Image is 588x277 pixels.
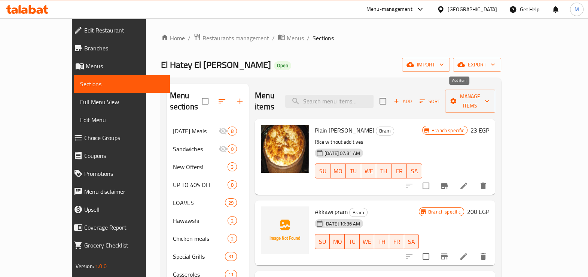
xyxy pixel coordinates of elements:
[167,194,249,212] div: LOAVES29
[333,236,342,247] span: MO
[429,127,467,134] span: Branch specific
[315,234,330,249] button: SU
[228,234,237,243] div: items
[68,218,170,236] a: Coverage Report
[228,217,237,224] span: 2
[435,248,453,265] button: Branch-specific-item
[420,97,440,106] span: Sort
[84,187,164,196] span: Menu disclaimer
[418,249,434,264] span: Select to update
[315,125,374,136] span: Plain [PERSON_NAME]
[474,248,492,265] button: delete
[80,80,164,88] span: Sections
[167,230,249,248] div: Chicken meals2
[173,198,225,207] span: LOAVES
[330,234,345,249] button: MO
[68,39,170,57] a: Branches
[167,176,249,194] div: UP TO 40% OFF8
[459,60,495,69] span: export
[228,128,237,135] span: 8
[228,180,237,189] div: items
[202,34,269,43] span: Restaurants management
[278,33,304,43] a: Menus
[448,5,497,13] div: [GEOGRAPHIC_DATA]
[459,181,468,190] a: Edit menu item
[274,62,291,69] span: Open
[361,164,377,178] button: WE
[225,252,237,261] div: items
[74,93,170,111] a: Full Menu View
[315,206,348,217] span: Akkawi pram
[333,166,343,177] span: MO
[228,235,237,242] span: 2
[350,208,367,217] span: Bram
[74,75,170,93] a: Sections
[313,34,334,43] span: Sections
[84,151,164,160] span: Coupons
[173,180,228,189] span: UP TO 40% OFF
[228,216,237,225] div: items
[376,127,394,136] div: Bram
[272,34,275,43] li: /
[68,21,170,39] a: Edit Restaurant
[84,44,164,53] span: Branches
[84,133,164,142] span: Choice Groups
[167,212,249,230] div: Hawawshi2
[315,164,330,178] button: SU
[68,129,170,147] a: Choice Groups
[348,236,357,247] span: TU
[188,34,191,43] li: /
[161,34,185,43] a: Home
[389,234,404,249] button: FR
[318,236,327,247] span: SU
[68,236,170,254] a: Grocery Checklist
[453,58,501,72] button: export
[219,144,228,153] svg: Inactive section
[167,248,249,265] div: Special Grills31
[228,146,237,153] span: 0
[349,166,358,177] span: TU
[261,125,309,173] img: Plain Rice Bram
[418,96,442,107] button: Sort
[575,5,579,13] span: M
[315,137,422,147] p: Rice without additives
[470,125,489,136] h6: 23 EGP
[173,234,228,243] span: Chicken meals
[377,236,386,247] span: TH
[225,199,237,206] span: 29
[228,144,237,153] div: items
[467,206,489,217] h6: 200 EGP
[407,164,422,178] button: SA
[68,165,170,183] a: Promotions
[173,252,225,261] span: Special Grills
[173,127,219,136] span: [DATE] Meals
[228,164,237,171] span: 3
[84,26,164,35] span: Edit Restaurant
[228,181,237,189] span: 8
[80,97,164,106] span: Full Menu View
[225,253,237,260] span: 31
[445,90,495,113] button: Manage items
[392,236,401,247] span: FR
[173,162,228,171] div: New Offers!
[435,177,453,195] button: Branch-specific-item
[173,216,228,225] span: Hawawshi
[80,115,164,124] span: Edit Menu
[330,164,346,178] button: MO
[451,92,489,111] span: Manage items
[410,166,419,177] span: SA
[167,122,249,140] div: [DATE] Meals8
[349,208,368,217] div: Bram
[425,208,464,215] span: Branch specific
[274,61,291,70] div: Open
[379,166,389,177] span: TH
[346,164,361,178] button: TU
[285,95,374,108] input: search
[84,205,164,214] span: Upsell
[84,241,164,250] span: Grocery Checklist
[459,252,468,261] a: Edit menu item
[161,33,502,43] nav: breadcrumb
[161,56,271,73] span: El Hatey El [PERSON_NAME]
